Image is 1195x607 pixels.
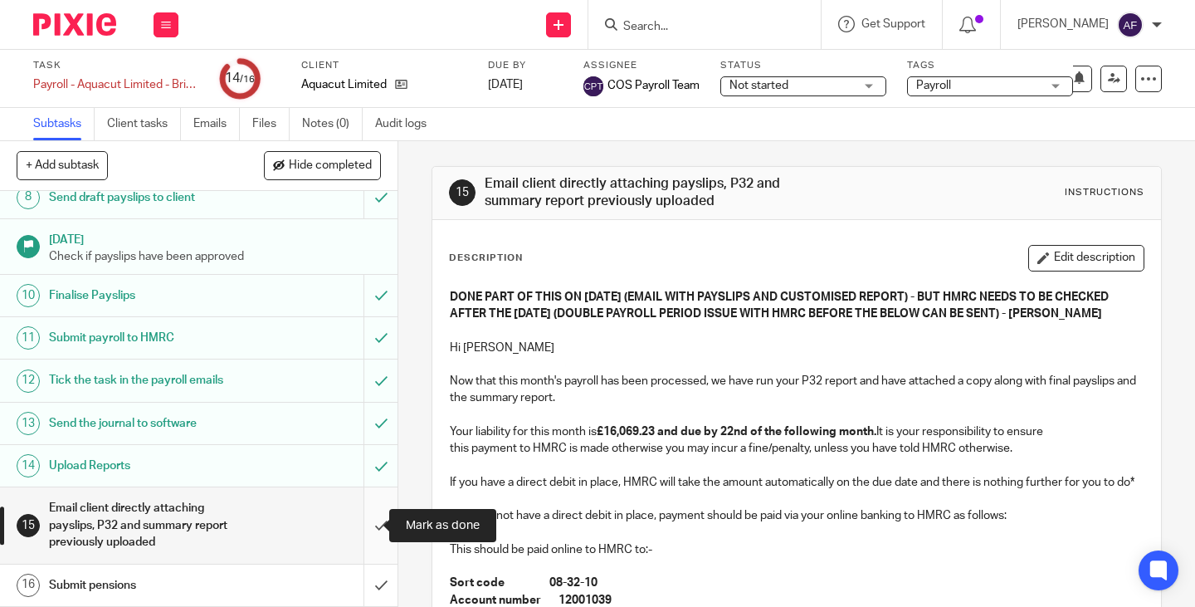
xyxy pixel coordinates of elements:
[33,76,199,93] div: Payroll - Aquacut Limited - BrightPay Cloud with Apron - Payday - [DATE]
[375,108,439,140] a: Audit logs
[301,59,467,72] label: Client
[485,175,832,211] h1: Email client directly attaching payslips, P32 and summary report previously uploaded
[17,326,40,350] div: 11
[289,159,372,173] span: Hide completed
[450,595,612,606] strong: Account number 12001039
[225,69,255,88] div: 14
[720,59,886,72] label: Status
[49,326,248,350] h1: Submit payroll to HMRC
[449,252,523,265] p: Description
[33,59,199,72] label: Task
[1117,12,1144,38] img: svg%3E
[450,373,1144,407] p: Now that this month's payroll has been processed, we have run your P32 report and have attached a...
[1065,186,1144,199] div: Instructions
[450,507,1144,524] p: If you do not have a direct debit in place, payment should be paid via your online banking to HMR...
[622,20,771,35] input: Search
[49,411,248,436] h1: Send the journal to software
[17,514,40,537] div: 15
[49,496,248,555] h1: Email client directly attaching payslips, P32 and summary report previously uploaded
[49,368,248,393] h1: Tick the task in the payroll emails
[450,423,1144,458] p: Your liability for this month is It is your responsibility to ensure this payment to HMRC is made...
[33,76,199,93] div: Payroll - Aquacut Limited - BrightPay Cloud with Apron - Payday - September 2025
[17,186,40,209] div: 8
[450,474,1144,491] p: If you have a direct debit in place, HMRC will take the amount automatically on the due date and ...
[607,77,700,94] span: COS Payroll Team
[450,291,1111,320] strong: DONE PART OF THIS ON [DATE] (EMAIL WITH PAYSLIPS AND CUSTOMISED REPORT) - BUT HMRC NEEDS TO BE CH...
[264,151,381,179] button: Hide completed
[861,18,925,30] span: Get Support
[49,248,381,265] p: Check if payslips have been approved
[17,574,40,597] div: 16
[916,80,951,91] span: Payroll
[49,573,248,598] h1: Submit pensions
[17,151,108,179] button: + Add subtask
[49,228,381,248] h1: [DATE]
[17,370,40,393] div: 12
[301,76,387,93] p: Aquacut Limited
[17,454,40,477] div: 14
[488,59,563,72] label: Due by
[302,108,363,140] a: Notes (0)
[107,108,181,140] a: Client tasks
[583,59,700,72] label: Assignee
[49,453,248,478] h1: Upload Reports
[450,340,1144,356] p: Hi [PERSON_NAME]
[449,179,476,206] div: 15
[17,284,40,307] div: 10
[450,577,597,589] strong: Sort code 08-32-10
[488,79,523,91] span: [DATE]
[193,108,240,140] a: Emails
[1017,16,1109,32] p: [PERSON_NAME]
[240,75,255,84] small: /16
[450,541,1144,558] p: This should be paid online to HMRC to:-
[1028,245,1144,272] button: Edit description
[49,185,248,210] h1: Send draft payslips to client
[252,108,290,140] a: Files
[49,283,248,308] h1: Finalise Payslips
[17,412,40,435] div: 13
[729,80,788,91] span: Not started
[907,59,1073,72] label: Tags
[583,76,603,96] img: svg%3E
[33,108,95,140] a: Subtasks
[33,13,116,36] img: Pixie
[597,426,876,438] strong: £16,069.23 and due by 22nd of the following month.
